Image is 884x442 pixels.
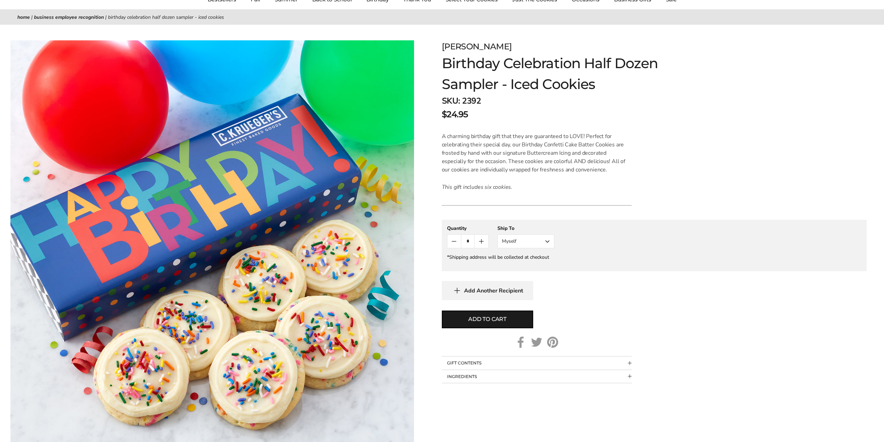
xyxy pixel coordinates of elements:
gfm-form: New recipient [442,220,867,271]
a: Business Employee Recognition [34,14,104,21]
a: Pinterest [547,337,558,348]
button: Myself [497,234,554,248]
a: Twitter [531,337,542,348]
span: | [105,14,107,21]
button: Add Another Recipient [442,281,533,300]
span: Add Another Recipient [464,287,523,294]
div: Ship To [497,225,554,232]
div: [PERSON_NAME] [442,40,663,53]
em: This gift includes six cookies. [442,183,513,191]
button: Collapsible block button [442,356,632,370]
p: A charming birthday gift that they are guaranteed to LOVE! Perfect for celebrating their special ... [442,132,632,174]
button: Add to cart [442,311,533,328]
span: 2392 [462,95,481,106]
div: *Shipping address will be collected at checkout [447,254,861,260]
span: | [31,14,33,21]
div: Quantity [447,225,489,232]
button: Count plus [474,235,488,248]
button: Count minus [447,235,461,248]
iframe: Sign Up via Text for Offers [6,416,72,436]
input: Quantity [461,235,474,248]
strong: SKU: [442,95,460,106]
nav: breadcrumbs [17,13,867,21]
span: Add to cart [468,315,506,323]
a: Facebook [515,337,526,348]
a: Home [17,14,30,21]
button: Collapsible block button [442,370,632,383]
h1: Birthday Celebration Half Dozen Sampler - Iced Cookies [442,53,663,95]
span: $24.95 [442,108,468,121]
span: Birthday Celebration Half Dozen Sampler - Iced Cookies [108,14,224,21]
